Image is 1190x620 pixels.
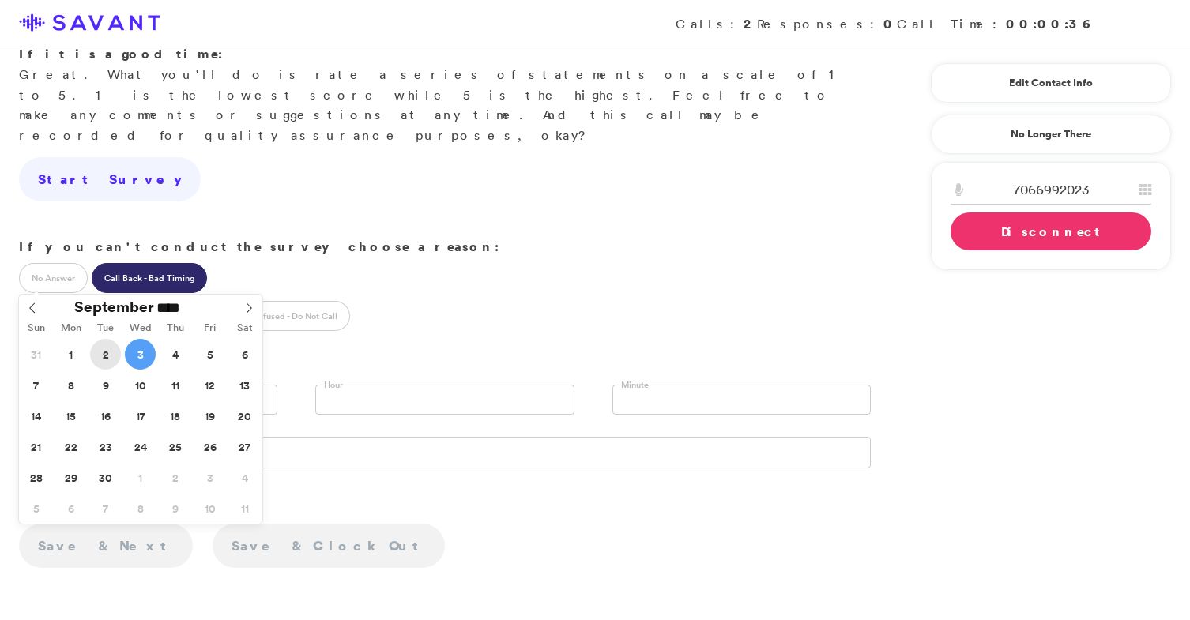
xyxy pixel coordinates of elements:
[92,263,207,293] label: Call Back - Bad Timing
[21,462,51,493] span: September 28, 2025
[1006,15,1092,32] strong: 00:00:36
[90,339,121,370] span: September 2, 2025
[951,212,1151,250] a: Disconnect
[19,157,201,201] a: Start Survey
[160,400,190,431] span: September 18, 2025
[193,323,228,333] span: Fri
[883,15,897,32] strong: 0
[160,370,190,400] span: September 11, 2025
[19,238,499,255] strong: If you can't conduct the survey choose a reason:
[90,400,121,431] span: September 16, 2025
[229,431,260,462] span: September 27, 2025
[125,400,156,431] span: September 17, 2025
[931,115,1171,154] a: No Longer There
[160,493,190,524] span: October 9, 2025
[229,493,260,524] span: October 11, 2025
[619,379,651,391] label: Minute
[90,370,121,400] span: September 9, 2025
[194,339,225,370] span: September 5, 2025
[160,339,190,370] span: September 4, 2025
[21,400,51,431] span: September 14, 2025
[160,462,190,493] span: October 2, 2025
[160,431,190,462] span: September 25, 2025
[125,462,156,493] span: October 1, 2025
[154,299,211,316] input: Year
[19,45,223,62] strong: If it is a good time:
[125,339,156,370] span: September 3, 2025
[55,370,86,400] span: September 8, 2025
[21,370,51,400] span: September 7, 2025
[90,431,121,462] span: September 23, 2025
[229,462,260,493] span: October 4, 2025
[229,370,260,400] span: September 13, 2025
[55,400,86,431] span: September 15, 2025
[55,339,86,370] span: September 1, 2025
[55,462,86,493] span: September 29, 2025
[194,493,225,524] span: October 10, 2025
[88,323,123,333] span: Tue
[228,323,262,333] span: Sat
[229,339,260,370] span: September 6, 2025
[55,493,86,524] span: October 6, 2025
[744,15,757,32] strong: 2
[213,524,445,568] a: Save & Clock Out
[229,400,260,431] span: September 20, 2025
[125,493,156,524] span: October 8, 2025
[123,323,158,333] span: Wed
[240,301,350,331] label: Refused - Do Not Call
[19,44,871,145] p: Great. What you'll do is rate a series of statements on a scale of 1 to 5. 1 is the lowest score ...
[90,493,121,524] span: October 7, 2025
[322,379,345,391] label: Hour
[54,323,88,333] span: Mon
[19,524,193,568] a: Save & Next
[194,400,225,431] span: September 19, 2025
[951,70,1151,96] a: Edit Contact Info
[19,263,88,293] label: No Answer
[194,431,225,462] span: September 26, 2025
[21,431,51,462] span: September 21, 2025
[21,339,51,370] span: August 31, 2025
[19,323,54,333] span: Sun
[158,323,193,333] span: Thu
[90,462,121,493] span: September 30, 2025
[125,431,156,462] span: September 24, 2025
[21,493,51,524] span: October 5, 2025
[125,370,156,400] span: September 10, 2025
[194,462,225,493] span: October 3, 2025
[74,299,154,314] span: September
[194,370,225,400] span: September 12, 2025
[55,431,86,462] span: September 22, 2025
